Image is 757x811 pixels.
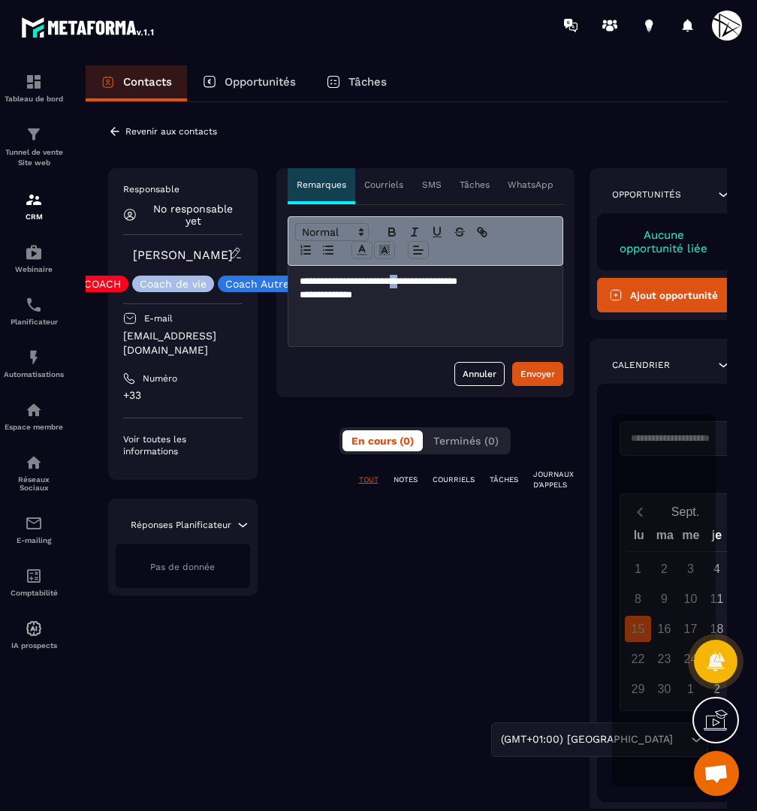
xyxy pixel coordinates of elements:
[4,390,64,442] a: automationsautomationsEspace membre
[508,179,553,191] p: WhatsApp
[4,589,64,597] p: Comptabilité
[512,362,563,386] button: Envoyer
[348,75,387,89] p: Tâches
[704,525,730,551] div: je
[25,296,43,314] img: scheduler
[4,265,64,273] p: Webinaire
[497,731,676,748] span: (GMT+01:00) [GEOGRAPHIC_DATA]
[4,641,64,650] p: IA prospects
[694,751,739,796] div: Ouvrir le chat
[4,62,64,114] a: formationformationTableau de bord
[67,279,121,289] p: BE COACH
[4,536,64,544] p: E-mailing
[131,519,231,531] p: Réponses Planificateur
[4,337,64,390] a: automationsautomationsAutomatisations
[86,65,187,101] a: Contacts
[4,285,64,337] a: schedulerschedulerPlanificateur
[4,370,64,378] p: Automatisations
[25,191,43,209] img: formation
[359,475,378,485] p: TOUT
[187,65,311,101] a: Opportunités
[460,179,490,191] p: Tâches
[4,556,64,608] a: accountantaccountantComptabilité
[133,248,233,262] a: [PERSON_NAME]
[25,401,43,419] img: automations
[4,475,64,492] p: Réseaux Sociaux
[25,125,43,143] img: formation
[454,362,505,386] button: Annuler
[25,454,43,472] img: social-network
[612,188,681,200] p: Opportunités
[150,562,215,572] span: Pas de donnée
[297,179,346,191] p: Remarques
[4,232,64,285] a: automationsautomationsWebinaire
[364,179,403,191] p: Courriels
[612,228,716,255] p: Aucune opportunité liée
[25,73,43,91] img: formation
[140,279,207,289] p: Coach de vie
[25,348,43,366] img: automations
[4,423,64,431] p: Espace membre
[394,475,418,485] p: NOTES
[25,620,43,638] img: automations
[25,243,43,261] img: automations
[533,469,574,490] p: JOURNAUX D'APPELS
[704,586,730,612] div: 11
[21,14,156,41] img: logo
[25,514,43,532] img: email
[597,278,731,312] button: Ajout opportunité
[4,114,64,179] a: formationformationTunnel de vente Site web
[225,75,296,89] p: Opportunités
[342,430,423,451] button: En cours (0)
[123,75,172,89] p: Contacts
[490,475,518,485] p: TÂCHES
[4,95,64,103] p: Tableau de bord
[144,203,243,227] p: No responsable yet
[4,442,64,503] a: social-networksocial-networkRéseaux Sociaux
[123,388,243,402] p: +33
[424,430,508,451] button: Terminés (0)
[704,616,730,642] div: 18
[4,318,64,326] p: Planificateur
[311,65,402,101] a: Tâches
[125,126,217,137] p: Revenir aux contacts
[612,359,670,371] p: Calendrier
[123,329,243,357] p: [EMAIL_ADDRESS][DOMAIN_NAME]
[4,213,64,221] p: CRM
[433,475,475,485] p: COURRIELS
[351,435,414,447] span: En cours (0)
[123,433,243,457] p: Voir toutes les informations
[704,556,730,582] div: 4
[25,567,43,585] img: accountant
[123,183,243,195] p: Responsable
[4,147,64,168] p: Tunnel de vente Site web
[144,312,173,324] p: E-mail
[422,179,442,191] p: SMS
[4,503,64,556] a: emailemailE-mailing
[143,372,177,384] p: Numéro
[520,366,555,381] div: Envoyer
[225,279,294,289] p: Coach Autres
[433,435,499,447] span: Terminés (0)
[4,179,64,232] a: formationformationCRM
[491,722,708,757] div: Search for option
